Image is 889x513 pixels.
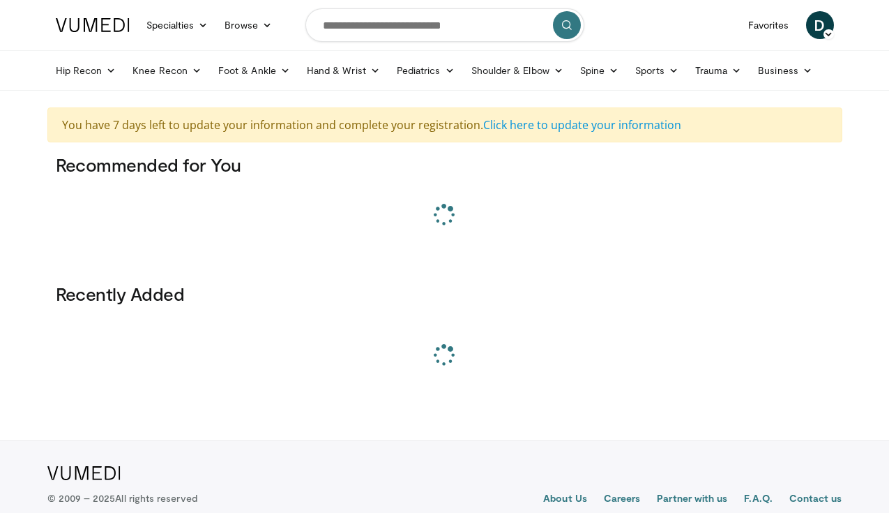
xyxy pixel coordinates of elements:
[305,8,584,42] input: Search topics, interventions
[627,57,687,84] a: Sports
[47,57,125,84] a: Hip Recon
[138,11,217,39] a: Specialties
[740,11,798,39] a: Favorites
[124,57,210,84] a: Knee Recon
[47,466,121,480] img: VuMedi Logo
[687,57,750,84] a: Trauma
[463,57,572,84] a: Shoulder & Elbow
[47,107,842,142] div: You have 7 days left to update your information and complete your registration.
[572,57,627,84] a: Spine
[47,491,197,505] p: © 2009 – 2025
[789,491,842,508] a: Contact us
[210,57,298,84] a: Foot & Ankle
[657,491,727,508] a: Partner with us
[298,57,388,84] a: Hand & Wrist
[483,117,681,133] a: Click here to update your information
[388,57,463,84] a: Pediatrics
[543,491,587,508] a: About Us
[56,18,130,32] img: VuMedi Logo
[216,11,280,39] a: Browse
[56,283,834,305] h3: Recently Added
[604,491,641,508] a: Careers
[115,492,197,504] span: All rights reserved
[806,11,834,39] a: D
[56,154,834,176] h3: Recommended for You
[750,57,821,84] a: Business
[744,491,772,508] a: F.A.Q.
